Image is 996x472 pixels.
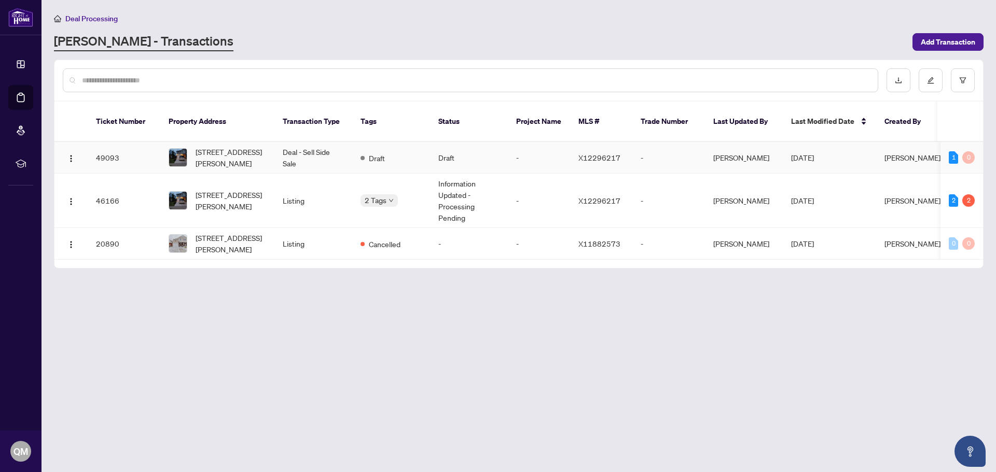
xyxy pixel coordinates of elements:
[67,240,75,249] img: Logo
[67,154,75,163] img: Logo
[169,149,187,166] img: thumbnail-img
[369,152,385,164] span: Draft
[783,102,876,142] th: Last Modified Date
[13,444,28,459] span: QM
[791,116,854,127] span: Last Modified Date
[365,194,386,206] span: 2 Tags
[949,151,958,164] div: 1
[508,228,570,260] td: -
[962,237,975,250] div: 0
[54,15,61,22] span: home
[912,33,984,51] button: Add Transaction
[63,192,79,209] button: Logo
[88,228,160,260] td: 20890
[274,228,352,260] td: Listing
[196,189,266,212] span: [STREET_ADDRESS][PERSON_NAME]
[430,102,508,142] th: Status
[88,102,160,142] th: Ticket Number
[632,174,705,228] td: -
[578,196,620,205] span: X12296217
[705,174,783,228] td: [PERSON_NAME]
[791,153,814,162] span: [DATE]
[389,198,394,203] span: down
[705,102,783,142] th: Last Updated By
[430,142,508,174] td: Draft
[949,237,958,250] div: 0
[88,174,160,228] td: 46166
[352,102,430,142] th: Tags
[578,153,620,162] span: X12296217
[508,142,570,174] td: -
[169,235,187,252] img: thumbnail-img
[8,8,33,27] img: logo
[955,436,986,467] button: Open asap
[54,33,233,51] a: [PERSON_NAME] - Transactions
[919,68,943,92] button: edit
[962,194,975,207] div: 2
[884,153,940,162] span: [PERSON_NAME]
[887,68,910,92] button: download
[927,77,934,84] span: edit
[951,68,975,92] button: filter
[169,192,187,209] img: thumbnail-img
[884,239,940,248] span: [PERSON_NAME]
[88,142,160,174] td: 49093
[63,235,79,252] button: Logo
[67,197,75,206] img: Logo
[921,34,975,50] span: Add Transaction
[196,232,266,255] span: [STREET_ADDRESS][PERSON_NAME]
[508,102,570,142] th: Project Name
[791,239,814,248] span: [DATE]
[705,142,783,174] td: [PERSON_NAME]
[196,146,266,169] span: [STREET_ADDRESS][PERSON_NAME]
[949,194,958,207] div: 2
[632,102,705,142] th: Trade Number
[570,102,632,142] th: MLS #
[962,151,975,164] div: 0
[63,149,79,166] button: Logo
[508,174,570,228] td: -
[65,14,118,23] span: Deal Processing
[632,142,705,174] td: -
[895,77,902,84] span: download
[160,102,274,142] th: Property Address
[791,196,814,205] span: [DATE]
[705,228,783,260] td: [PERSON_NAME]
[274,102,352,142] th: Transaction Type
[632,228,705,260] td: -
[430,174,508,228] td: Information Updated - Processing Pending
[369,238,400,250] span: Cancelled
[959,77,966,84] span: filter
[578,239,620,248] span: X11882573
[274,174,352,228] td: Listing
[884,196,940,205] span: [PERSON_NAME]
[876,102,938,142] th: Created By
[274,142,352,174] td: Deal - Sell Side Sale
[430,228,508,260] td: -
